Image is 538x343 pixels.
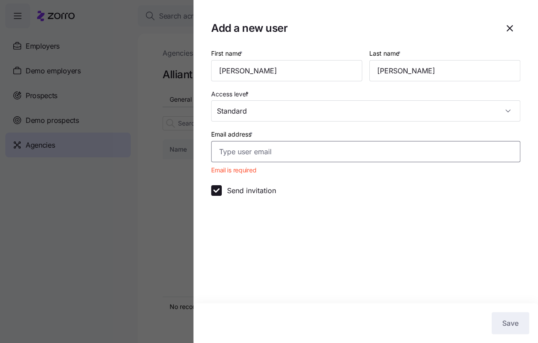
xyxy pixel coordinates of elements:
button: Save [492,312,529,334]
input: Type user email [211,141,520,162]
span: Save [502,318,519,328]
input: Type first name [211,60,362,81]
span: Email is required [211,166,256,175]
h1: Add a new user [211,21,492,35]
label: Send invitation [222,185,276,196]
label: Last name [369,49,402,58]
input: Select access level [211,100,520,122]
label: Access level [211,89,250,99]
input: Type last name [369,60,520,81]
label: Email address [211,130,254,139]
label: First name [211,49,244,58]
